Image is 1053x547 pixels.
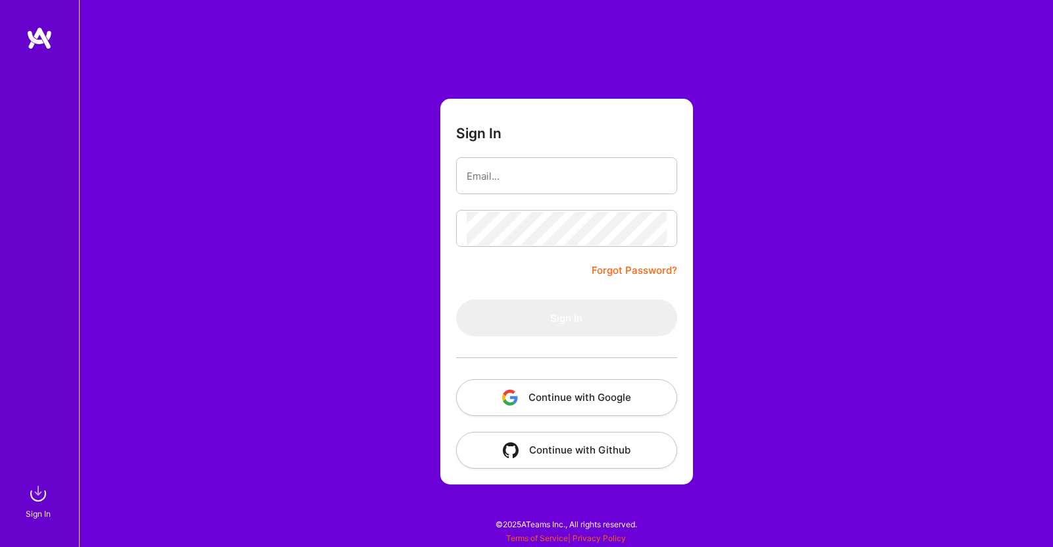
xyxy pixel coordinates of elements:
[467,159,667,193] input: Email...
[25,481,51,507] img: sign in
[592,263,677,278] a: Forgot Password?
[456,125,501,142] h3: Sign In
[456,300,677,336] button: Sign In
[573,533,626,543] a: Privacy Policy
[28,481,51,521] a: sign inSign In
[502,390,518,405] img: icon
[79,508,1053,540] div: © 2025 ATeams Inc., All rights reserved.
[26,26,53,50] img: logo
[506,533,626,543] span: |
[26,507,51,521] div: Sign In
[456,379,677,416] button: Continue with Google
[503,442,519,458] img: icon
[506,533,568,543] a: Terms of Service
[456,432,677,469] button: Continue with Github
